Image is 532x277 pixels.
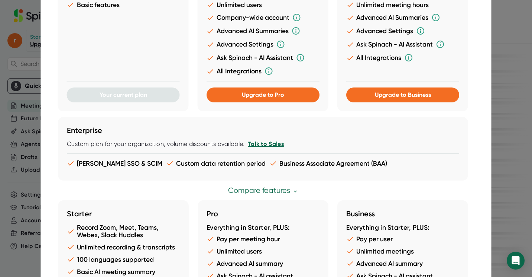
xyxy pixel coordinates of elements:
[207,1,319,9] li: Unlimited users
[207,13,319,22] li: Company-wide account
[67,126,459,135] h3: Enterprise
[346,260,459,267] li: Advanced AI summary
[346,87,459,102] button: Upgrade to Business
[346,224,459,232] div: Everything in Starter, PLUS:
[67,159,162,167] li: [PERSON_NAME] SSO & SCIM
[346,235,459,243] li: Pay per user
[67,224,180,239] li: Record Zoom, Meet, Teams, Webex, Slack Huddles
[207,26,319,35] li: Advanced AI Summaries
[166,159,266,167] li: Custom data retention period
[207,235,319,243] li: Pay per meeting hour
[67,243,180,251] li: Unlimited recording & transcripts
[207,224,319,232] div: Everything in Starter, PLUS:
[207,260,319,267] li: Advanced AI summary
[207,209,319,218] h3: Pro
[346,26,459,35] li: Advanced Settings
[207,247,319,255] li: Unlimited users
[67,255,180,263] li: 100 languages supported
[346,247,459,255] li: Unlimited meetings
[247,140,283,147] a: Talk to Sales
[67,140,459,148] div: Custom plan for your organization, volume discounts available.
[67,268,180,276] li: Basic AI meeting summary
[228,186,298,195] a: Compare features
[207,40,319,49] li: Advanced Settings
[346,1,459,9] li: Unlimited meeting hours
[67,87,180,102] button: Your current plan
[67,1,180,9] li: Basic features
[207,87,319,102] button: Upgrade to Pro
[346,40,459,49] li: Ask Spinach - AI Assistant
[207,53,319,62] li: Ask Spinach - AI Assistant
[346,13,459,22] li: Advanced AI Summaries
[67,209,180,218] h3: Starter
[507,252,525,270] div: Open Intercom Messenger
[374,91,431,98] span: Upgrade to Business
[346,209,459,218] h3: Business
[269,159,387,167] li: Business Associate Agreement (BAA)
[346,53,459,62] li: All Integrations
[242,91,284,98] span: Upgrade to Pro
[207,67,319,76] li: All Integrations
[100,91,147,98] span: Your current plan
